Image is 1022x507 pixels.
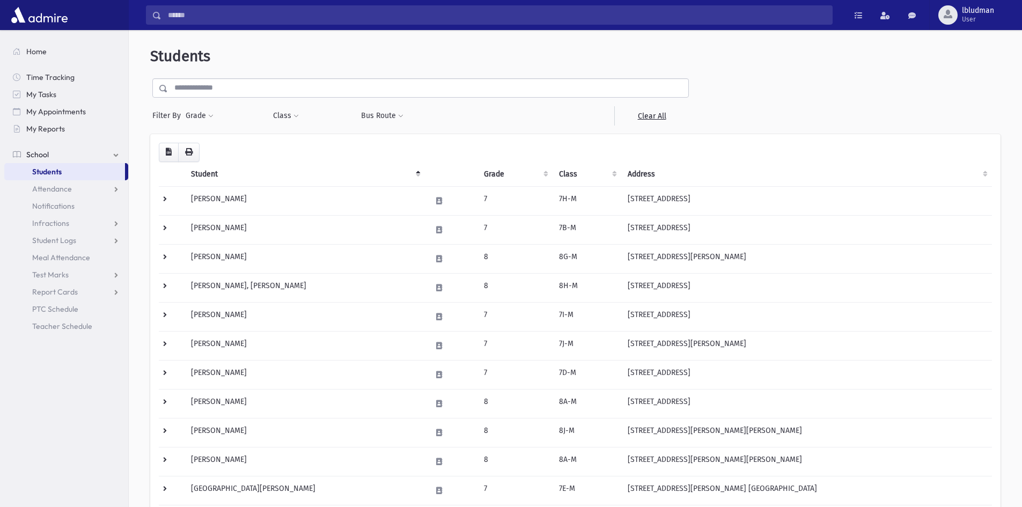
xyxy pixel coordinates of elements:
[32,270,69,280] span: Test Marks
[553,186,621,215] td: 7H-M
[185,331,425,360] td: [PERSON_NAME]
[4,86,128,103] a: My Tasks
[4,103,128,120] a: My Appointments
[185,244,425,273] td: [PERSON_NAME]
[477,418,553,447] td: 8
[477,244,553,273] td: 8
[553,302,621,331] td: 7I-M
[152,110,185,121] span: Filter By
[621,418,992,447] td: [STREET_ADDRESS][PERSON_NAME][PERSON_NAME]
[185,186,425,215] td: [PERSON_NAME]
[32,253,90,262] span: Meal Attendance
[553,331,621,360] td: 7J-M
[962,15,994,24] span: User
[621,215,992,244] td: [STREET_ADDRESS]
[553,360,621,389] td: 7D-M
[185,360,425,389] td: [PERSON_NAME]
[477,273,553,302] td: 8
[553,389,621,418] td: 8A-M
[4,232,128,249] a: Student Logs
[26,47,47,56] span: Home
[477,331,553,360] td: 7
[32,167,62,177] span: Students
[621,244,992,273] td: [STREET_ADDRESS][PERSON_NAME]
[621,331,992,360] td: [STREET_ADDRESS][PERSON_NAME]
[621,476,992,505] td: [STREET_ADDRESS][PERSON_NAME] [GEOGRAPHIC_DATA]
[185,215,425,244] td: [PERSON_NAME]
[185,273,425,302] td: [PERSON_NAME], [PERSON_NAME]
[621,447,992,476] td: [STREET_ADDRESS][PERSON_NAME][PERSON_NAME]
[161,5,832,25] input: Search
[4,300,128,318] a: PTC Schedule
[621,186,992,215] td: [STREET_ADDRESS]
[553,215,621,244] td: 7B-M
[32,287,78,297] span: Report Cards
[553,273,621,302] td: 8H-M
[185,418,425,447] td: [PERSON_NAME]
[32,304,78,314] span: PTC Schedule
[26,124,65,134] span: My Reports
[185,106,214,126] button: Grade
[621,162,992,187] th: Address: activate to sort column ascending
[621,273,992,302] td: [STREET_ADDRESS]
[4,146,128,163] a: School
[477,447,553,476] td: 8
[32,236,76,245] span: Student Logs
[185,447,425,476] td: [PERSON_NAME]
[4,249,128,266] a: Meal Attendance
[26,107,86,116] span: My Appointments
[32,218,69,228] span: Infractions
[553,162,621,187] th: Class: activate to sort column ascending
[4,43,128,60] a: Home
[9,4,70,26] img: AdmirePro
[185,162,425,187] th: Student: activate to sort column descending
[553,476,621,505] td: 7E-M
[614,106,689,126] a: Clear All
[32,184,72,194] span: Attendance
[4,69,128,86] a: Time Tracking
[185,389,425,418] td: [PERSON_NAME]
[32,321,92,331] span: Teacher Schedule
[477,215,553,244] td: 7
[178,143,200,162] button: Print
[962,6,994,15] span: lbludman
[32,201,75,211] span: Notifications
[477,186,553,215] td: 7
[4,163,125,180] a: Students
[361,106,404,126] button: Bus Route
[477,360,553,389] td: 7
[273,106,299,126] button: Class
[553,447,621,476] td: 8A-M
[4,197,128,215] a: Notifications
[4,318,128,335] a: Teacher Schedule
[159,143,179,162] button: CSV
[185,476,425,505] td: [GEOGRAPHIC_DATA][PERSON_NAME]
[4,283,128,300] a: Report Cards
[26,90,56,99] span: My Tasks
[477,389,553,418] td: 8
[621,389,992,418] td: [STREET_ADDRESS]
[185,302,425,331] td: [PERSON_NAME]
[477,476,553,505] td: 7
[621,360,992,389] td: [STREET_ADDRESS]
[26,72,75,82] span: Time Tracking
[26,150,49,159] span: School
[477,302,553,331] td: 7
[4,120,128,137] a: My Reports
[4,180,128,197] a: Attendance
[4,215,128,232] a: Infractions
[477,162,553,187] th: Grade: activate to sort column ascending
[621,302,992,331] td: [STREET_ADDRESS]
[553,244,621,273] td: 8G-M
[553,418,621,447] td: 8J-M
[150,47,210,65] span: Students
[4,266,128,283] a: Test Marks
